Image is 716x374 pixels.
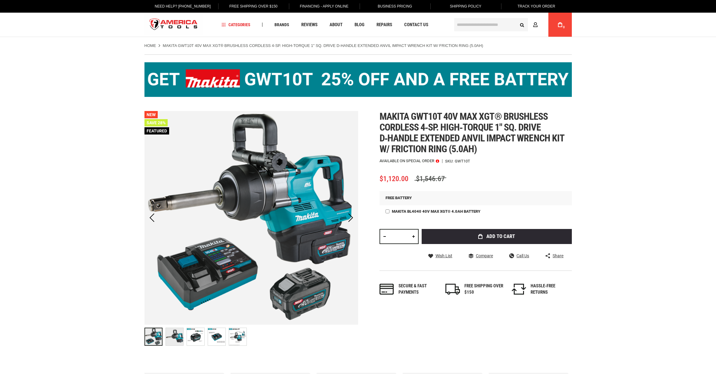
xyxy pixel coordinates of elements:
[563,26,565,29] span: 0
[401,21,431,29] a: Contact Us
[422,229,572,244] button: Add to Cart
[380,175,408,183] span: $1,120.00
[445,284,460,295] img: shipping
[144,43,156,48] a: Home
[380,111,564,155] span: Makita gwt10t 40v max xgt® brushless cordless 4‑sp. high‑torque 1" sq. drive d‑handle extended an...
[299,21,320,29] a: Reviews
[144,14,203,36] img: America Tools
[464,283,504,296] div: FREE SHIPPING OVER $150
[476,254,493,258] span: Compare
[163,43,483,48] strong: Makita GWT10T 40V max XGT® Brushless Cordless 4‑Sp. High‑Torque 1" Sq. Drive D‑Handle Extended An...
[166,328,183,345] img: Makita GWT10T 40V max XGT® Brushless Cordless 4‑Sp. High‑Torque 1" Sq. Drive D‑Handle Extended An...
[392,209,480,214] span: Makita BL4040 40V max XGT® 4.0Ah Battery
[219,21,253,29] a: Categories
[144,111,358,325] img: Makita GWT10T 40V max XGT® Brushless Cordless 4‑Sp. High‑Torque 1" Sq. Drive D‑Handle Extended An...
[445,159,455,163] strong: SKU
[377,23,392,27] span: Repairs
[374,21,395,29] a: Repairs
[404,23,428,27] span: Contact Us
[516,254,529,258] span: Call Us
[450,4,482,8] span: Shipping Policy
[144,325,166,349] div: Makita GWT10T 40V max XGT® Brushless Cordless 4‑Sp. High‑Torque 1" Sq. Drive D‑Handle Extended An...
[352,21,367,29] a: Blog
[274,23,289,27] span: Brands
[327,21,345,29] a: About
[208,325,229,349] div: Makita GWT10T 40V max XGT® Brushless Cordless 4‑Sp. High‑Torque 1" Sq. Drive D‑Handle Extended An...
[144,111,160,325] div: Previous
[509,253,529,258] a: Call Us
[455,159,470,163] div: GWT10T
[554,13,566,37] a: 0
[428,253,452,258] a: Wish List
[343,111,358,325] div: Next
[229,328,246,345] img: Makita GWT10T 40V max XGT® Brushless Cordless 4‑Sp. High‑Torque 1" Sq. Drive D‑Handle Extended An...
[469,253,493,258] a: Compare
[187,328,204,345] img: Makita GWT10T 40V max XGT® Brushless Cordless 4‑Sp. High‑Torque 1" Sq. Drive D‑Handle Extended An...
[380,159,439,163] p: Available on Special Order
[272,21,292,29] a: Brands
[330,23,343,27] span: About
[531,283,570,296] div: HASSLE-FREE RETURNS
[355,23,364,27] span: Blog
[208,328,225,345] img: Makita GWT10T 40V max XGT® Brushless Cordless 4‑Sp. High‑Torque 1" Sq. Drive D‑Handle Extended An...
[414,175,446,183] span: $1,546.67
[553,254,563,258] span: Share
[187,325,208,349] div: Makita GWT10T 40V max XGT® Brushless Cordless 4‑Sp. High‑Torque 1" Sq. Drive D‑Handle Extended An...
[486,234,515,239] span: Add to Cart
[398,283,438,296] div: Secure & fast payments
[229,325,247,349] div: Makita GWT10T 40V max XGT® Brushless Cordless 4‑Sp. High‑Torque 1" Sq. Drive D‑Handle Extended An...
[516,19,528,30] button: Search
[222,23,250,27] span: Categories
[301,23,318,27] span: Reviews
[166,325,187,349] div: Makita GWT10T 40V max XGT® Brushless Cordless 4‑Sp. High‑Torque 1" Sq. Drive D‑Handle Extended An...
[386,196,412,200] span: FREE BATTERY
[435,254,452,258] span: Wish List
[512,284,526,295] img: returns
[144,62,572,97] img: BOGO: Buy the Makita® XGT IMpact Wrench (GWT10T), get the BL4040 4ah Battery FREE!
[144,14,203,36] a: store logo
[380,284,394,295] img: payments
